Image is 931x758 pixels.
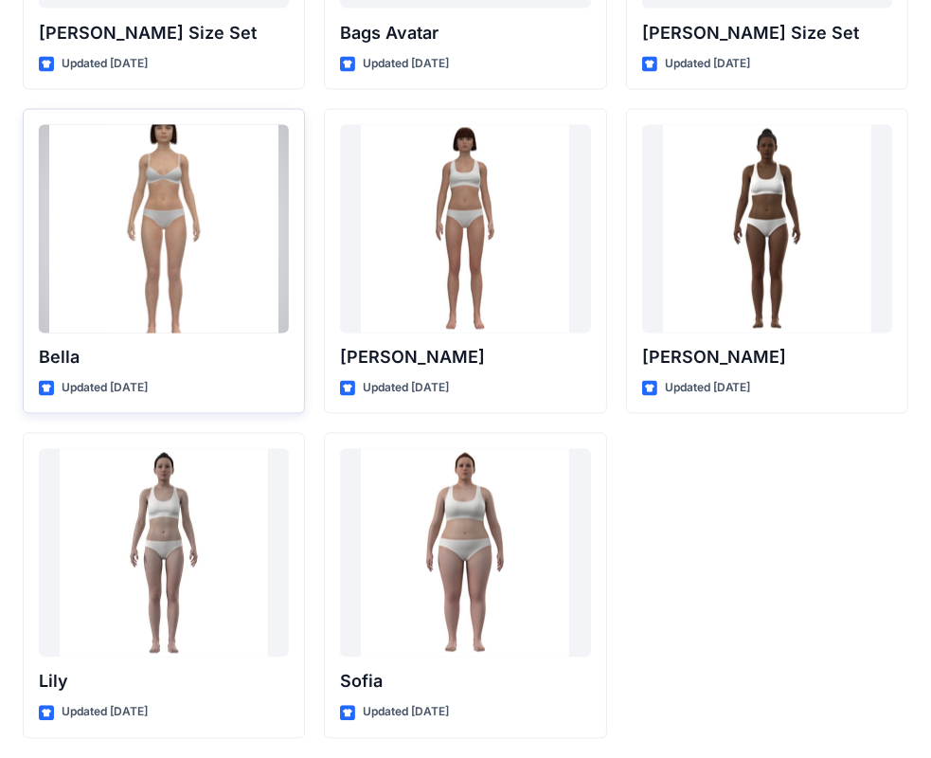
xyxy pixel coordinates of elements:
p: [PERSON_NAME] [340,345,590,371]
p: Sofia [340,669,590,695]
p: Updated [DATE] [62,54,148,74]
p: Updated [DATE] [665,379,751,399]
a: Bella [39,125,289,334]
a: Sofia [340,449,590,658]
p: Updated [DATE] [62,703,148,723]
p: [PERSON_NAME] [642,345,892,371]
p: Updated [DATE] [363,379,449,399]
a: Emma [340,125,590,334]
p: Updated [DATE] [363,54,449,74]
p: [PERSON_NAME] Size Set [642,20,892,46]
a: Lily [39,449,289,658]
p: [PERSON_NAME] Size Set [39,20,289,46]
a: Gabrielle [642,125,892,334]
p: Updated [DATE] [665,54,751,74]
p: Lily [39,669,289,695]
p: Bags Avatar [340,20,590,46]
p: Updated [DATE] [62,379,148,399]
p: Updated [DATE] [363,703,449,723]
p: Bella [39,345,289,371]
